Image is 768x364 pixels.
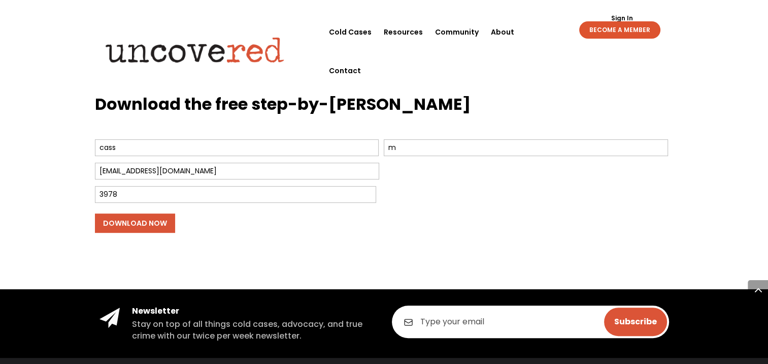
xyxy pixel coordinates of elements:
[97,30,292,70] img: Uncovered logo
[579,21,660,39] a: BECOME A MEMBER
[605,15,638,21] a: Sign In
[95,186,376,203] input: Zip Code
[95,163,379,179] input: Email
[95,214,175,233] input: Download Now
[491,13,514,51] a: About
[95,93,674,121] h3: Download the free step-by-[PERSON_NAME]
[132,319,377,342] h5: Stay on top of all things cold cases, advocacy, and true crime with our twice per week newsletter.
[329,13,372,51] a: Cold Cases
[384,139,668,156] input: Last Name
[392,306,669,338] input: Type your email
[384,13,423,51] a: Resources
[95,139,379,156] input: First Name
[604,308,667,336] input: Subscribe
[132,306,377,317] h4: Newsletter
[329,51,361,90] a: Contact
[435,13,479,51] a: Community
